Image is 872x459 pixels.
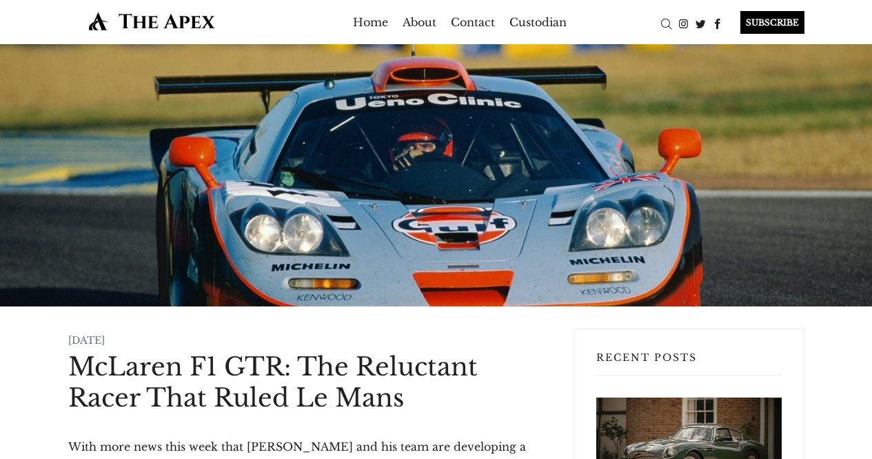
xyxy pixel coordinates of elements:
h1: McLaren F1 GTR: The Reluctant Racer That Ruled Le Mans [68,351,551,413]
a: Home [353,11,388,33]
h3: Recent Posts [596,351,782,375]
img: The Apex by Custodian [68,11,236,31]
a: Contact [451,11,495,33]
div: SUBSCRIBE [740,11,804,34]
time: [DATE] [68,334,105,346]
a: Instagram [675,16,692,30]
a: Facebook [709,16,727,30]
a: SUBSCRIBE [727,11,804,34]
a: About [403,11,436,33]
a: Twitter [692,16,709,30]
a: Search [658,16,675,30]
a: Custodian [509,11,567,33]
